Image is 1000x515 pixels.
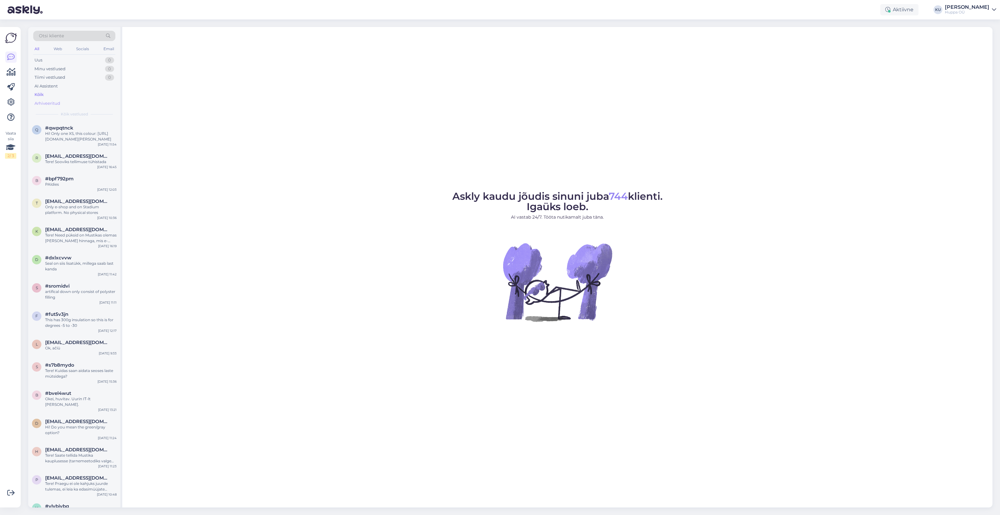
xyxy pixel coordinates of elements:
span: Otsi kliente [39,33,64,39]
div: Email [102,45,115,53]
div: [DATE] 16:19 [98,244,117,248]
span: r [35,156,38,160]
div: Minu vestlused [34,66,66,72]
a: [PERSON_NAME]Huppa OÜ [945,5,996,15]
span: #bvel4wut [45,390,71,396]
span: railimikko@gmail.com [45,153,110,159]
div: Kõik [34,92,44,98]
div: Vaata siia [5,130,16,159]
span: q [35,127,38,132]
div: Huppa OÜ [945,10,989,15]
div: Arhiveeritud [34,100,60,107]
div: [DATE] 11:54 [98,142,117,147]
div: Uus [34,57,42,63]
span: v [35,506,38,510]
span: #vlybivbq [45,503,69,509]
span: H [35,449,38,454]
div: [DATE] 11:24 [98,436,117,440]
span: piret.saarinen@gmail.com [45,475,110,481]
div: Hi! Only one XS, this colour: [URL][DOMAIN_NAME][PERSON_NAME] [45,131,117,142]
span: #dxlxcvvw [45,255,71,261]
div: 0 [105,57,114,63]
div: Web [52,45,63,53]
div: [DATE] 11:23 [98,464,117,469]
div: [DATE] 12:17 [98,328,117,333]
span: p [35,477,38,482]
div: [PERSON_NAME] [945,5,989,10]
img: Askly Logo [5,32,17,44]
span: d [35,257,38,262]
span: s [36,285,38,290]
div: artifical down only consist of polyster filling [45,289,117,300]
div: 0 [105,66,114,72]
span: s [36,364,38,369]
div: Okei, huvitav. Uurin IT-lt [PERSON_NAME]. [45,396,117,407]
span: taksi1385helsinki@gmail.com [45,199,110,204]
span: Linacerniauskiene5@gmail.com [45,340,110,345]
span: f [35,314,38,318]
div: 2 / 3 [5,153,16,159]
p: AI vastab 24/7. Tööta nutikamalt juba täna. [452,214,663,220]
span: L [36,342,38,347]
div: [DATE] 12:03 [97,187,117,192]
span: #s7b8mydo [45,362,74,368]
div: Tere! Kuidas saan aidata seoses laste mütsidega? [45,368,117,379]
div: [DATE] 10:36 [97,215,117,220]
span: t [36,201,38,205]
div: AI Assistent [34,83,58,89]
div: Ok, ačiū [45,345,117,351]
span: Kõik vestlused [61,111,88,117]
div: Tere! Praegu ei ole kahjuks juurde tulemas, ei leia ka edasimüüjate lehtedelt. Loodetavasti sobib... [45,481,117,492]
span: Askly kaudu jõudis sinuni juba klienti. Igaüks loeb. [452,190,663,213]
div: Tere! Need püksid on Mustikas olemas [PERSON_NAME] hinnaga, mis e-poes 23,90€ [45,232,117,244]
div: [DATE] 9:33 [99,351,117,356]
div: [DATE] 10:48 [97,492,117,497]
img: No Chat active [501,226,614,338]
div: KU [934,5,942,14]
span: #qwpqtnck [45,125,73,131]
div: This has 300g insulation so this is for degrees -5 to -30 [45,317,117,328]
div: Aktiivne [880,4,918,15]
div: Only e-shop and on Stadium platform. No physical stores [45,204,117,215]
div: Tere! Saate tellida Mustika kauplusesse (tarnemeetodiks valge "tulen ise HuPPA poodi" [45,453,117,464]
div: [DATE] 15:36 [97,379,117,384]
div: Tiimi vestlused [34,74,65,81]
div: [DATE] 13:21 [98,407,117,412]
span: d [35,421,38,426]
div: All [33,45,40,53]
div: [DATE] 11:11 [99,300,117,305]
span: b [35,393,38,397]
span: killu.umbleja@gmail.com [45,227,110,232]
span: 744 [609,190,628,202]
div: Tere! Sooviks tellimuse tühistada [45,159,117,165]
span: #bpf792pm [45,176,74,182]
div: [DATE] 16:45 [97,165,117,169]
span: Hugsamuelrohusaar@gmail.com [45,447,110,453]
div: Seal on siis lisatükk, millega saab last kanda [45,261,117,272]
span: #fut5v3jn [45,311,68,317]
div: PAldies [45,182,117,187]
div: Hi! Do you mean the green/gray option? [45,424,117,436]
span: doveika.maija@gmail.com [45,419,110,424]
div: [DATE] 11:42 [98,272,117,277]
span: #sromidvi [45,283,70,289]
div: 0 [105,74,114,81]
span: b [35,178,38,183]
div: Socials [75,45,90,53]
span: k [35,229,38,234]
